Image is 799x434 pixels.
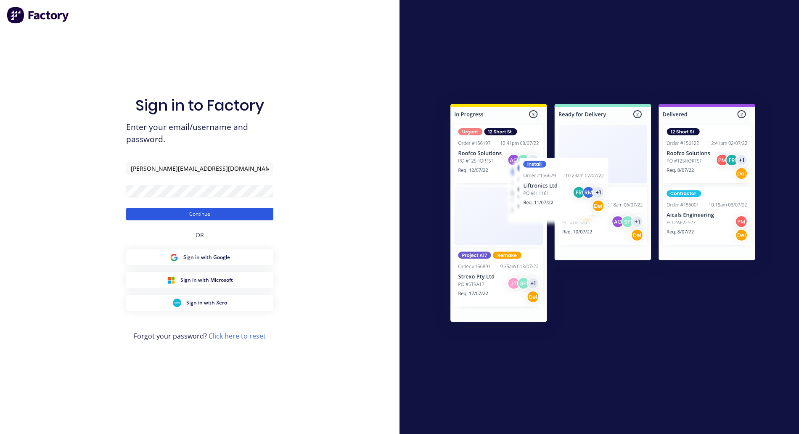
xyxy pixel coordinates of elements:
[126,121,273,146] span: Enter your email/username and password.
[432,87,774,342] img: Sign in
[180,276,233,284] span: Sign in with Microsoft
[7,7,70,24] img: Factory
[170,253,178,262] img: Google Sign in
[196,220,204,249] div: OR
[134,331,266,341] span: Forgot your password?
[126,272,273,288] button: Microsoft Sign inSign in with Microsoft
[183,254,230,261] span: Sign in with Google
[209,331,266,341] a: Click here to reset
[126,162,273,175] input: Email/Username
[135,96,264,114] h1: Sign in to Factory
[126,208,273,220] button: Continue
[173,299,181,307] img: Xero Sign in
[186,299,227,307] span: Sign in with Xero
[167,276,175,284] img: Microsoft Sign in
[126,295,273,311] button: Xero Sign inSign in with Xero
[126,249,273,265] button: Google Sign inSign in with Google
